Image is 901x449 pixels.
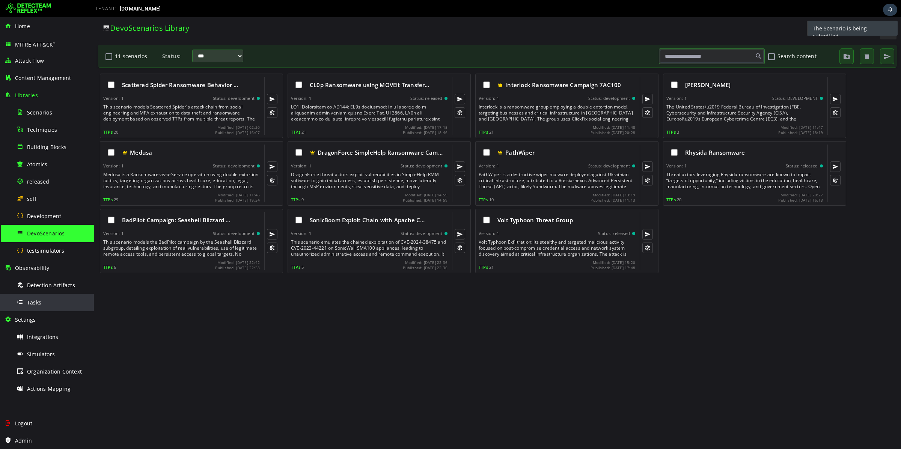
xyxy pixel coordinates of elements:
div: Published: [DATE] 16:07 [121,113,166,118]
span: Development [27,212,61,220]
span: Volt Typhoon Threat Group [404,199,479,206]
div: Select this scenario [9,127,25,143]
span: DragonForce SimpleHelp Ransomware Cam… [224,131,349,139]
span: 6 [20,247,22,253]
div: PathWiper [404,131,541,139]
div: Threat actors leveraging Rhysida ransomware are known to impact “targets of opportunity,” includi... [573,154,731,172]
div: Published: [DATE] 20:28 [497,113,541,118]
span: Integrations [27,333,58,341]
button: Submit [736,144,747,155]
div: Status: development [119,146,161,151]
div: Modified: [DATE] 13:19 [497,175,541,180]
div: Published: [DATE] 19:34 [121,181,166,185]
span: Mitre Att&ck - Tactics Techniques and Procedures [385,112,394,118]
div: This scenario models Scattered Spider's attack chain from social engineering and MFA exhaustion t... [9,87,167,105]
div: Version: 1 [9,214,30,219]
div: Select this scenario [9,60,25,75]
img: Detecteam logo [6,3,51,15]
button: Search content [673,33,682,45]
button: Submit [736,77,747,87]
div: Published: [DATE] 22:36 [309,248,354,253]
div: Modified: [DATE] 11:47 [684,108,729,112]
span: Simulators [27,351,55,358]
div: Modified: [DATE] 22:36 [309,243,354,247]
div: Select this scenario [573,60,588,75]
div: Published: [DATE] 22:38 [121,248,166,253]
span: 20 [20,112,24,118]
div: Version: 1 [197,78,217,84]
button: Submit [361,144,371,155]
span: Mitre Att&ck - Tactics Techniques and Procedures [9,247,19,253]
label: Status: [68,32,98,45]
div: Medusa [28,131,166,139]
span: Attack Flow [15,57,44,64]
div: Version: 1 [385,214,405,219]
div: Modified: [DATE] 22:42 [121,243,166,247]
button: Build [173,90,184,101]
div: Published: [DATE] 18:19 [684,113,729,118]
span: Mitre Att&ck - Tactics Techniques and Procedures [197,247,206,253]
div: Status: development [119,78,161,84]
div: Rhysida Ransomware [591,131,729,139]
div: BadPilot Campaign: Seashell Blizzard Subgroup [28,199,166,206]
div: DragonForce SimpleHelp Ransomware Campaign AF8E39 [216,131,354,139]
div: Version: 1 [573,78,593,84]
div: LO1i Dolorsitam co AD144: EL9s doeiusmodt in u laboree do m aliquaenim admin veniam quisno Exerci... [197,87,355,105]
div: Status: DEVELOPMENT [678,78,724,84]
span: Actions Mapping [27,385,71,392]
span: Tasks [27,299,41,306]
button: Build [548,90,559,101]
button: Build [173,158,184,168]
button: Submit [173,212,184,222]
div: PathWiper is a destructive wiper malware deployed against Ukrainian critical infrastructure, attr... [385,154,543,172]
div: Version: 1 [385,146,405,151]
span: Detection Artifacts [27,282,75,289]
div: Version: 1 [197,214,217,219]
div: Status: released [316,78,348,84]
div: Select this scenario [385,127,401,143]
div: Select this scenario [9,195,25,211]
span: 20 [583,179,588,185]
span: Medusa [36,131,58,139]
div: Interlock Ransomware Campaign 7AC100 [404,64,541,72]
div: Akira Ransomware [591,64,729,71]
div: Select this scenario [197,60,213,75]
span: Observability [15,264,50,271]
span: testsimulators [27,247,64,254]
div: Status: development [494,146,536,151]
span: Building Blocks [27,143,66,151]
div: Version: 1 [9,146,30,151]
label: 11 scenarios [20,32,65,45]
span: Settings [15,316,36,323]
button: Build [736,90,747,101]
button: Build [361,90,371,101]
div: Modified: [DATE] 15:20 [497,243,541,247]
span: Interlock Ransomware Campaign 7AC100 [411,64,527,71]
span: 10 [395,179,400,185]
span: 3 [583,112,585,118]
span: 5 [208,247,210,253]
span: 9 [208,179,210,185]
span: 21 [208,112,212,118]
div: Select this scenario [197,127,213,143]
div: CL0p Ransomware using MOVEit Transfer Exploitation CVE-2023-34362 - Devo Time Dilation [216,64,354,71]
span: CL0p Ransomware using MOVEit Transfer… [216,64,336,71]
span: Home [15,23,30,30]
div: Status: development [494,78,536,84]
div: Scattered Spider Ransomware Behavior using MFA bypass, Phishing [28,64,166,71]
div: Status: development [119,214,161,219]
div: This scenario emulates the chained exploitation of CVE-2024-38475 and CVE-2023-44221 on SonicWall... [197,222,355,240]
span: MITRE ATT&CK [15,41,56,48]
sup: ® [53,42,55,45]
span: [DOMAIN_NAME] [120,6,161,12]
div: Version: 1 [197,146,217,151]
span: TENANT: [95,6,117,11]
button: Build [361,158,371,168]
div: Status: released [504,214,536,219]
div: Published: [DATE] 18:46 [309,113,354,118]
div: Status: development [307,214,348,219]
button: Build [173,225,184,236]
button: Submit [361,77,371,87]
div: Volt Typhoon Threat Group [404,199,541,206]
span: Organization Context [27,368,82,375]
